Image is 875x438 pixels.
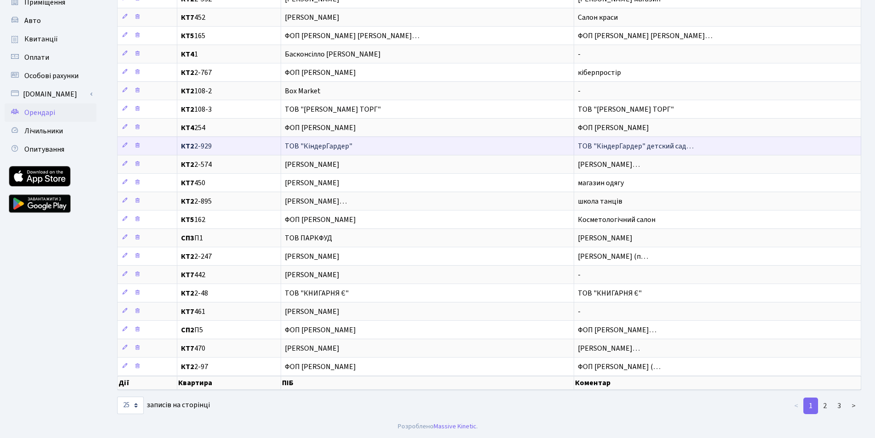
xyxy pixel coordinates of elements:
a: Massive Kinetic [434,421,476,431]
span: [PERSON_NAME]… [578,159,640,170]
span: Оплати [24,52,49,63]
span: ФОП [PERSON_NAME] [285,326,570,334]
span: 2-48 [181,290,277,297]
a: Лічильники [5,122,96,140]
span: 108-2 [181,87,277,95]
span: [PERSON_NAME] [285,161,570,168]
span: 2-767 [181,69,277,76]
a: 2 [818,398,832,414]
span: ФОП [PERSON_NAME] [PERSON_NAME]… [285,32,570,40]
span: 108-3 [181,106,277,113]
a: Орендарі [5,103,96,122]
span: 162 [181,216,277,223]
span: - [578,307,581,317]
b: КТ7 [181,178,194,188]
span: Салон краси [578,12,618,23]
select: записів на сторінці [117,397,144,414]
span: ТОВ "[PERSON_NAME] ТОРГ" [578,104,674,114]
span: [PERSON_NAME] [285,179,570,187]
label: записів на сторінці [117,397,210,414]
b: КТ2 [181,104,194,114]
b: КТ2 [181,288,194,298]
b: КТ7 [181,270,194,280]
span: 442 [181,271,277,279]
span: 2-929 [181,142,277,150]
span: ТОВ "КіндерГардер" детский сад… [578,141,694,151]
b: КТ7 [181,12,194,23]
a: > [846,398,861,414]
a: Оплати [5,48,96,67]
span: Опитування [24,144,64,154]
span: 254 [181,124,277,131]
span: [PERSON_NAME] [578,233,632,243]
th: Дії [118,376,177,390]
a: 3 [832,398,847,414]
span: П1 [181,234,277,242]
span: школа танців [578,196,622,206]
span: ТОВ "КіндерГардер" [285,142,570,150]
b: КТ7 [181,343,194,353]
a: [DOMAIN_NAME] [5,85,96,103]
b: КТ4 [181,49,194,59]
a: Квитанції [5,30,96,48]
b: КТ7 [181,307,194,317]
span: Косметологічний салон [578,215,655,225]
b: КТ5 [181,31,194,41]
span: [PERSON_NAME] [285,345,570,352]
span: 450 [181,179,277,187]
span: [PERSON_NAME] [285,308,570,315]
span: Лічильники [24,126,63,136]
span: П5 [181,326,277,334]
a: Опитування [5,140,96,159]
span: Особові рахунки [24,71,79,81]
div: Розроблено . [398,421,478,432]
span: ТОВ "КНИГАРНЯ Є" [578,288,642,298]
span: ФОП [PERSON_NAME] [578,123,649,133]
span: [PERSON_NAME]… [578,343,640,353]
span: ФОП [PERSON_NAME] (… [578,362,660,372]
span: 470 [181,345,277,352]
span: ФОП [PERSON_NAME] [285,69,570,76]
span: ФОП [PERSON_NAME] [285,363,570,370]
span: - [578,86,581,96]
b: КТ2 [181,86,194,96]
a: Особові рахунки [5,67,96,85]
span: 461 [181,308,277,315]
span: 2-895 [181,198,277,205]
span: ФОП [PERSON_NAME] [285,124,570,131]
span: магазин одягу [578,178,624,188]
span: Орендарі [24,108,55,118]
span: ТОВ "КНИГАРНЯ Є" [285,290,570,297]
b: КТ2 [181,196,194,206]
b: СП3 [181,233,194,243]
b: КТ2 [181,141,194,151]
span: 2-97 [181,363,277,370]
b: КТ4 [181,123,194,133]
span: - [578,49,581,59]
span: 452 [181,14,277,21]
span: 1 [181,51,277,58]
span: ФОП [PERSON_NAME]… [578,325,656,335]
span: Авто [24,16,41,26]
span: [PERSON_NAME] (п… [578,251,648,262]
b: КТ2 [181,68,194,78]
span: Басконсілло [PERSON_NAME] [285,51,570,58]
span: ТОВ ПАРКФУД [285,234,570,242]
span: ТОВ "[PERSON_NAME] ТОРГ" [285,106,570,113]
span: [PERSON_NAME]… [285,198,570,205]
b: КТ5 [181,215,194,225]
span: [PERSON_NAME] [285,271,570,279]
a: Авто [5,11,96,30]
span: 165 [181,32,277,40]
span: ФОП [PERSON_NAME] [PERSON_NAME]… [578,31,712,41]
span: Квитанції [24,34,58,44]
a: 1 [803,398,818,414]
span: Box Market [285,87,570,95]
span: 2-574 [181,161,277,168]
span: [PERSON_NAME] [285,253,570,260]
b: СП2 [181,325,194,335]
th: Коментар [574,376,861,390]
span: ФОП [PERSON_NAME] [285,216,570,223]
b: КТ2 [181,159,194,170]
th: ПІБ [281,376,574,390]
